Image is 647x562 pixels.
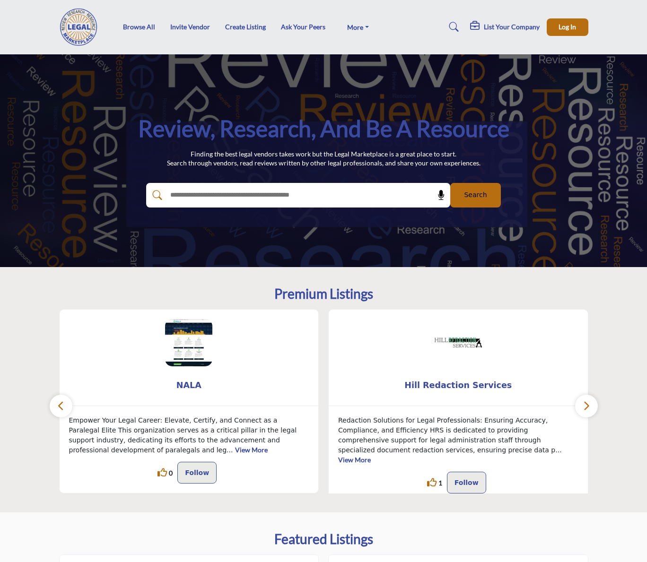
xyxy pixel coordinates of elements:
a: More [341,20,376,34]
span: ... [555,446,561,454]
h5: List Your Company [484,23,540,31]
img: Site Logo [59,8,104,46]
button: Follow [447,472,486,493]
img: NALA [165,319,212,366]
a: Ask Your Peers [281,23,325,31]
a: Invite Vendor [170,23,210,31]
span: NALA [74,379,305,391]
a: Create Listing [225,23,266,31]
a: View More [338,456,371,464]
p: Follow [185,467,209,478]
p: Redaction Solutions for Legal Professionals: Ensuring Accuracy, Compliance, and Efficiency HRS is... [338,415,578,465]
p: Finding the best legal vendors takes work but the Legal Marketplace is a great place to start. [167,149,481,159]
p: Follow [455,477,479,488]
img: Hill Redaction Services [435,319,482,366]
p: Search through vendors, read reviews written by other legal professionals, and share your own exp... [167,158,481,168]
a: View More [235,446,268,454]
h2: Premium Listings [274,286,373,302]
span: ... [227,446,233,454]
span: Log In [559,23,576,31]
span: 1 [438,478,442,488]
a: Search [440,19,465,35]
b: NALA [74,373,305,398]
a: Browse All [123,23,155,31]
a: NALA [60,373,319,398]
h2: Featured Listings [274,531,373,547]
button: Follow [177,462,217,484]
div: List Your Company [470,21,540,33]
span: 0 [169,468,173,478]
button: Search [450,183,501,208]
span: Search [464,190,487,200]
p: Empower Your Legal Career: Elevate, Certify, and Connect as a Paralegal Elite This organization s... [69,415,309,455]
a: Hill Redaction Services [329,373,588,398]
button: Log In [547,18,588,36]
h1: Review, Research, and be a Resource [138,114,509,143]
span: Hill Redaction Services [343,379,574,391]
b: Hill Redaction Services [343,373,574,398]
